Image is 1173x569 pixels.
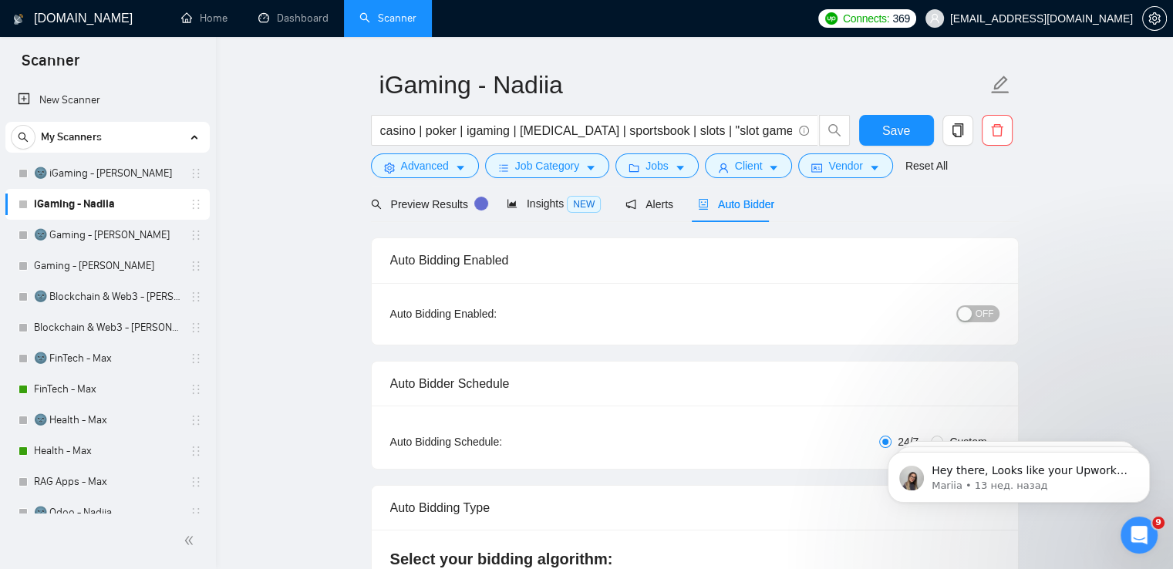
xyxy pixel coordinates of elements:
[390,486,999,530] div: Auto Bidding Type
[41,122,102,153] span: My Scanners
[18,85,197,116] a: New Scanner
[798,153,892,178] button: idcardVendorcaret-down
[905,157,948,174] a: Reset All
[9,49,92,82] span: Scanner
[942,115,973,146] button: copy
[629,162,639,173] span: folder
[34,343,180,374] a: 🌚 FinTech - Max
[507,197,601,210] span: Insights
[698,199,709,210] span: robot
[34,436,180,466] a: Health - Max
[869,162,880,173] span: caret-down
[379,66,987,104] input: Scanner name...
[34,251,180,281] a: Gaming - [PERSON_NAME]
[983,123,1012,137] span: delete
[615,153,699,178] button: folderJobscaret-down
[1121,517,1158,554] iframe: Intercom live chat
[768,162,779,173] span: caret-down
[190,260,202,272] span: holder
[705,153,793,178] button: userClientcaret-down
[1142,12,1167,25] a: setting
[943,123,972,137] span: copy
[820,123,849,137] span: search
[13,7,24,32] img: logo
[507,198,517,209] span: area-chart
[34,497,180,528] a: 🌚 Odoo - Nadiia
[390,362,999,406] div: Auto Bidder Schedule
[34,189,180,220] a: iGaming - Nadiia
[865,419,1173,527] iframe: Intercom notifications сообщение
[34,158,180,189] a: 🌚 iGaming - [PERSON_NAME]
[190,476,202,488] span: holder
[675,162,686,173] span: caret-down
[819,115,850,146] button: search
[359,12,416,25] a: searchScanner
[498,162,509,173] span: bars
[371,199,382,210] span: search
[990,75,1010,95] span: edit
[190,507,202,519] span: holder
[184,533,199,548] span: double-left
[982,115,1013,146] button: delete
[976,305,994,322] span: OFF
[401,157,449,174] span: Advanced
[384,162,395,173] span: setting
[190,352,202,365] span: holder
[859,115,934,146] button: Save
[828,157,862,174] span: Vendor
[567,196,601,213] span: NEW
[455,162,466,173] span: caret-down
[12,132,35,143] span: search
[585,162,596,173] span: caret-down
[799,126,809,136] span: info-circle
[474,197,488,210] div: Tooltip anchor
[1142,6,1167,31] button: setting
[34,374,180,405] a: FinTech - Max
[11,125,35,150] button: search
[645,157,669,174] span: Jobs
[735,157,763,174] span: Client
[34,466,180,497] a: RAG Apps - Max
[190,445,202,457] span: holder
[625,199,636,210] span: notification
[380,121,792,140] input: Search Freelance Jobs...
[371,153,479,178] button: settingAdvancedcaret-down
[190,291,202,303] span: holder
[190,414,202,426] span: holder
[698,198,774,210] span: Auto Bidder
[190,383,202,396] span: holder
[390,238,999,282] div: Auto Bidding Enabled
[190,167,202,180] span: holder
[485,153,609,178] button: barsJob Categorycaret-down
[181,12,228,25] a: homeHome
[34,312,180,343] a: Blockchain & Web3 - [PERSON_NAME]
[929,13,940,24] span: user
[811,162,822,173] span: idcard
[1152,517,1165,529] span: 9
[625,198,673,210] span: Alerts
[190,229,202,241] span: holder
[190,198,202,210] span: holder
[825,12,838,25] img: upwork-logo.png
[371,198,482,210] span: Preview Results
[34,220,180,251] a: 🌚 Gaming - [PERSON_NAME]
[390,305,593,322] div: Auto Bidding Enabled:
[882,121,910,140] span: Save
[5,85,210,116] li: New Scanner
[843,10,889,27] span: Connects:
[718,162,729,173] span: user
[515,157,579,174] span: Job Category
[258,12,329,25] a: dashboardDashboard
[190,322,202,334] span: holder
[390,433,593,450] div: Auto Bidding Schedule:
[1143,12,1166,25] span: setting
[34,405,180,436] a: 🌚 Health - Max
[34,281,180,312] a: 🌚 Blockchain & Web3 - [PERSON_NAME]
[892,10,909,27] span: 369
